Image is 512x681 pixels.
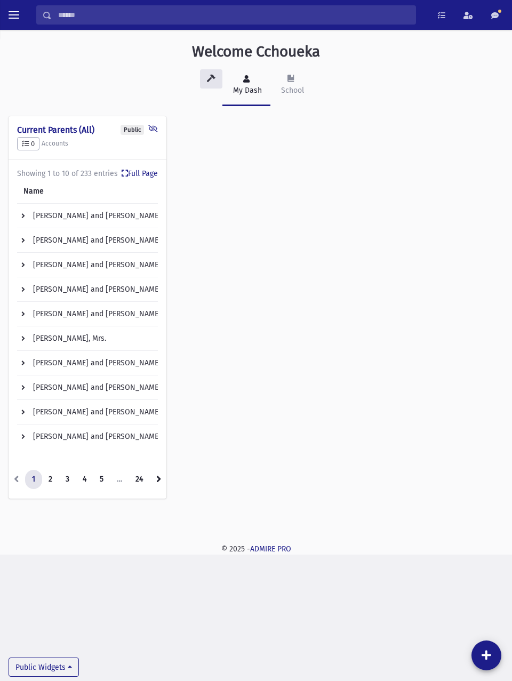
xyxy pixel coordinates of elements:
a: 2 [42,470,59,489]
td: [PERSON_NAME] and [PERSON_NAME], Mr. and Mrs. [17,228,258,253]
a: 5 [93,470,110,489]
th: Name [17,179,258,204]
input: Search [52,5,415,25]
td: [PERSON_NAME] and [PERSON_NAME], Mr. and Mrs. [17,302,258,326]
td: [PERSON_NAME] and [PERSON_NAME], Mr. and Mrs. [17,375,258,400]
div: © 2025 - [9,543,503,555]
td: [PERSON_NAME] and [PERSON_NAME], Mr. and Mrs. [17,351,258,375]
td: [PERSON_NAME] and [PERSON_NAME], Mr. and Mrs. [17,277,258,302]
td: [PERSON_NAME], Mrs. [17,326,258,351]
button: Public Widgets [9,658,79,677]
a: 24 [129,470,150,489]
td: [PERSON_NAME] and [PERSON_NAME], [PERSON_NAME] and Mrs. [17,400,258,424]
td: [PERSON_NAME] and [PERSON_NAME], Mr. and Mrs. [17,424,258,449]
div: Showing 1 to 10 of 233 entries [17,168,158,179]
a: 3 [59,470,76,489]
button: 0 [17,137,39,151]
a: My Dash [222,65,270,106]
div: Public [121,125,144,135]
td: [PERSON_NAME] and [PERSON_NAME], Mr. and Mrs. [17,204,258,228]
a: Full Page [122,168,158,179]
div: School [279,85,304,96]
a: 1 [25,470,42,489]
a: 4 [76,470,93,489]
a: ADMIRE PRO [250,544,291,554]
h3: Welcome Cchoueka [192,43,320,61]
span: 0 [22,140,35,148]
div: My Dash [231,85,262,96]
h5: Accounts [17,137,158,151]
a: School [270,65,313,106]
button: toggle menu [4,5,23,25]
h4: Current Parents (All) [17,125,158,135]
td: [PERSON_NAME] and [PERSON_NAME], Mr. and Mrs. [17,253,258,277]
